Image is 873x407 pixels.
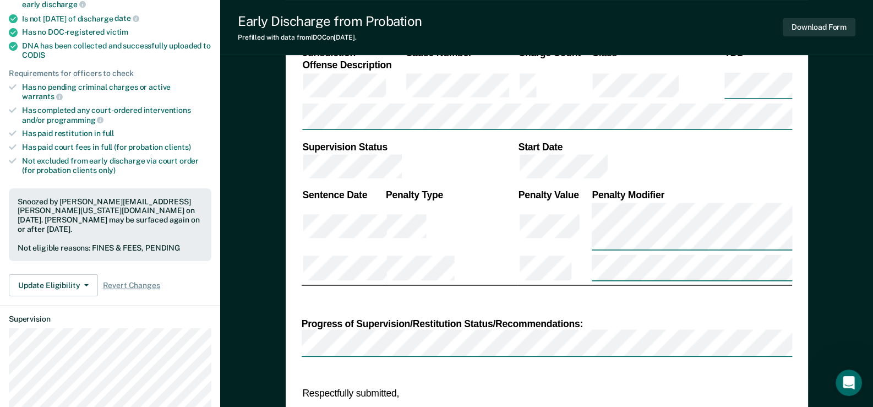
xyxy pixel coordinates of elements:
div: Is not [DATE] of discharge [22,14,211,24]
div: Prefilled with data from IDOC on [DATE] . [238,34,422,41]
div: DNA has been collected and successfully uploaded to [22,41,211,60]
button: Update Eligibility [9,274,98,296]
th: Sentence Date [301,189,385,202]
span: clients) [165,143,191,151]
div: Not excluded from early discharge via court order (for probation clients [22,156,211,175]
th: Penalty Value [517,189,591,202]
div: Requirements for officers to check [9,69,211,78]
span: victim [106,28,128,36]
div: Has completed any court-ordered interventions and/or [22,106,211,124]
button: Download Form [783,18,855,36]
div: Not eligible reasons: FINES & FEES, PENDING [18,243,203,253]
th: Offense Description [301,59,404,72]
div: Progress of Supervision/Restitution Status/Recommendations: [301,318,792,330]
div: Has no pending criminal charges or active [22,83,211,101]
span: programming [47,116,103,124]
dt: Supervision [9,314,211,324]
span: date [114,14,139,23]
span: only) [99,166,116,175]
th: Penalty Type [385,189,517,202]
span: full [102,129,114,138]
div: Snoozed by [PERSON_NAME][EMAIL_ADDRESS][PERSON_NAME][US_STATE][DOMAIN_NAME] on [DATE]. [PERSON_NA... [18,197,203,234]
th: Supervision Status [301,141,517,154]
div: Early Discharge from Probation [238,13,422,29]
td: Respectfully submitted, [301,386,552,400]
div: Has paid court fees in full (for probation [22,143,211,152]
iframe: Intercom live chat [836,370,862,396]
span: warrants [22,92,63,101]
span: CODIS [22,51,45,59]
span: Revert Changes [102,281,160,290]
div: Has paid restitution in [22,129,211,138]
th: Start Date [517,141,792,154]
th: Penalty Modifier [591,189,792,202]
div: Has no DOC-registered [22,28,211,37]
